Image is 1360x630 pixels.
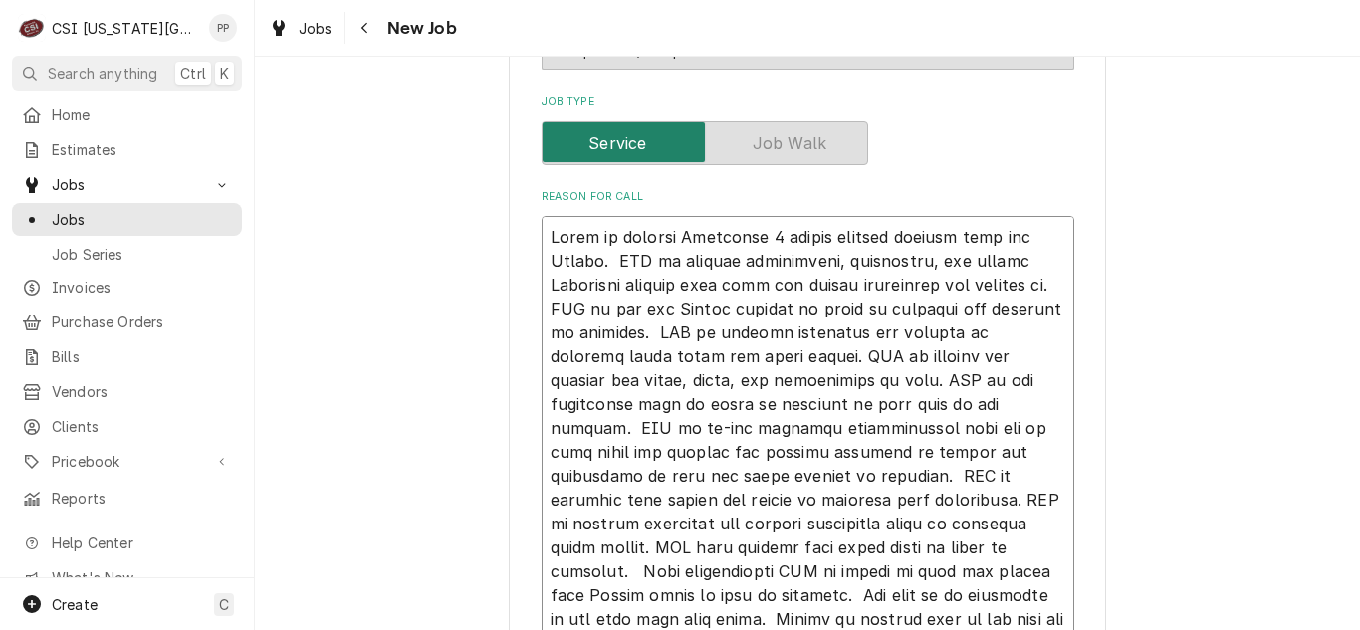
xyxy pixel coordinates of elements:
[381,15,457,42] span: New Job
[12,238,242,271] a: Job Series
[219,594,229,615] span: C
[542,94,1074,164] div: Job Type
[52,312,232,332] span: Purchase Orders
[12,168,242,201] a: Go to Jobs
[52,346,232,367] span: Bills
[52,381,232,402] span: Vendors
[12,133,242,166] a: Estimates
[52,139,232,160] span: Estimates
[12,375,242,408] a: Vendors
[18,14,46,42] div: CSI Kansas City.'s Avatar
[52,244,232,265] span: Job Series
[349,12,381,44] button: Navigate back
[12,410,242,443] a: Clients
[12,99,242,131] a: Home
[12,306,242,338] a: Purchase Orders
[52,105,232,125] span: Home
[12,56,242,91] button: Search anythingCtrlK
[12,445,242,478] a: Go to Pricebook
[12,340,242,373] a: Bills
[48,63,157,84] span: Search anything
[542,94,1074,109] label: Job Type
[261,12,340,45] a: Jobs
[12,203,242,236] a: Jobs
[180,63,206,84] span: Ctrl
[12,561,242,594] a: Go to What's New
[52,209,232,230] span: Jobs
[52,174,202,195] span: Jobs
[52,451,202,472] span: Pricebook
[12,526,242,559] a: Go to Help Center
[209,14,237,42] div: PP
[52,532,230,553] span: Help Center
[209,14,237,42] div: Philip Potter's Avatar
[220,63,229,84] span: K
[12,482,242,515] a: Reports
[52,18,198,39] div: CSI [US_STATE][GEOGRAPHIC_DATA].
[52,277,232,298] span: Invoices
[542,121,1074,165] div: Service
[299,18,333,39] span: Jobs
[52,596,98,613] span: Create
[18,14,46,42] div: C
[542,189,1074,205] label: Reason For Call
[52,416,232,437] span: Clients
[52,488,232,509] span: Reports
[12,271,242,304] a: Invoices
[52,567,230,588] span: What's New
